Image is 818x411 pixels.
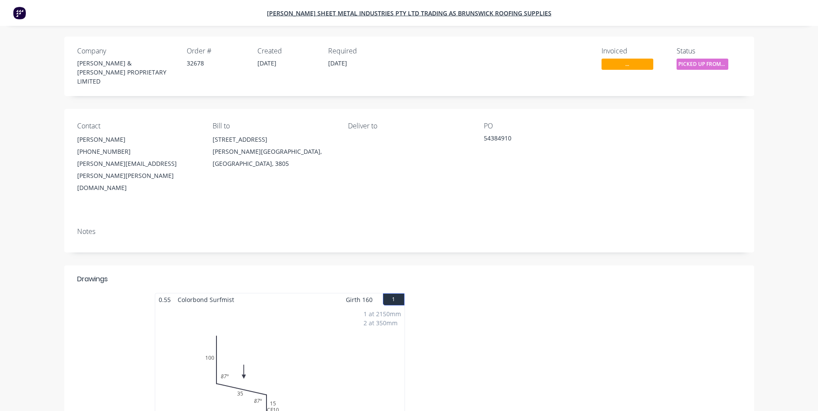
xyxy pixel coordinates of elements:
[155,293,174,306] span: 0.55
[77,158,199,194] div: [PERSON_NAME][EMAIL_ADDRESS][PERSON_NAME][PERSON_NAME][DOMAIN_NAME]
[213,134,334,146] div: [STREET_ADDRESS]
[328,47,389,55] div: Required
[484,134,592,146] div: 54384910
[602,59,653,69] span: ...
[13,6,26,19] img: Factory
[602,47,666,55] div: Invoiced
[77,122,199,130] div: Contact
[187,59,247,68] div: 32678
[484,122,605,130] div: PO
[257,47,318,55] div: Created
[257,59,276,67] span: [DATE]
[77,146,199,158] div: [PHONE_NUMBER]
[677,47,741,55] div: Status
[346,293,373,306] span: Girth 160
[77,227,741,236] div: Notes
[213,146,334,170] div: [PERSON_NAME][GEOGRAPHIC_DATA], [GEOGRAPHIC_DATA], 3805
[77,59,176,86] div: [PERSON_NAME] & [PERSON_NAME] PROPRIETARY LIMITED
[77,274,108,284] div: Drawings
[213,122,334,130] div: Bill to
[677,59,728,69] span: PICKED UP FROM ...
[187,47,247,55] div: Order #
[364,309,401,318] div: 1 at 2150mm
[364,318,401,327] div: 2 at 350mm
[174,293,238,306] span: Colorbond Surfmist
[213,134,334,170] div: [STREET_ADDRESS][PERSON_NAME][GEOGRAPHIC_DATA], [GEOGRAPHIC_DATA], 3805
[348,122,470,130] div: Deliver to
[77,134,199,146] div: [PERSON_NAME]
[77,134,199,194] div: [PERSON_NAME][PHONE_NUMBER][PERSON_NAME][EMAIL_ADDRESS][PERSON_NAME][PERSON_NAME][DOMAIN_NAME]
[383,293,404,305] button: 1
[267,9,552,17] a: [PERSON_NAME] Sheet Metal Industries PTY LTD trading as Brunswick Roofing Supplies
[77,47,176,55] div: Company
[328,59,347,67] span: [DATE]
